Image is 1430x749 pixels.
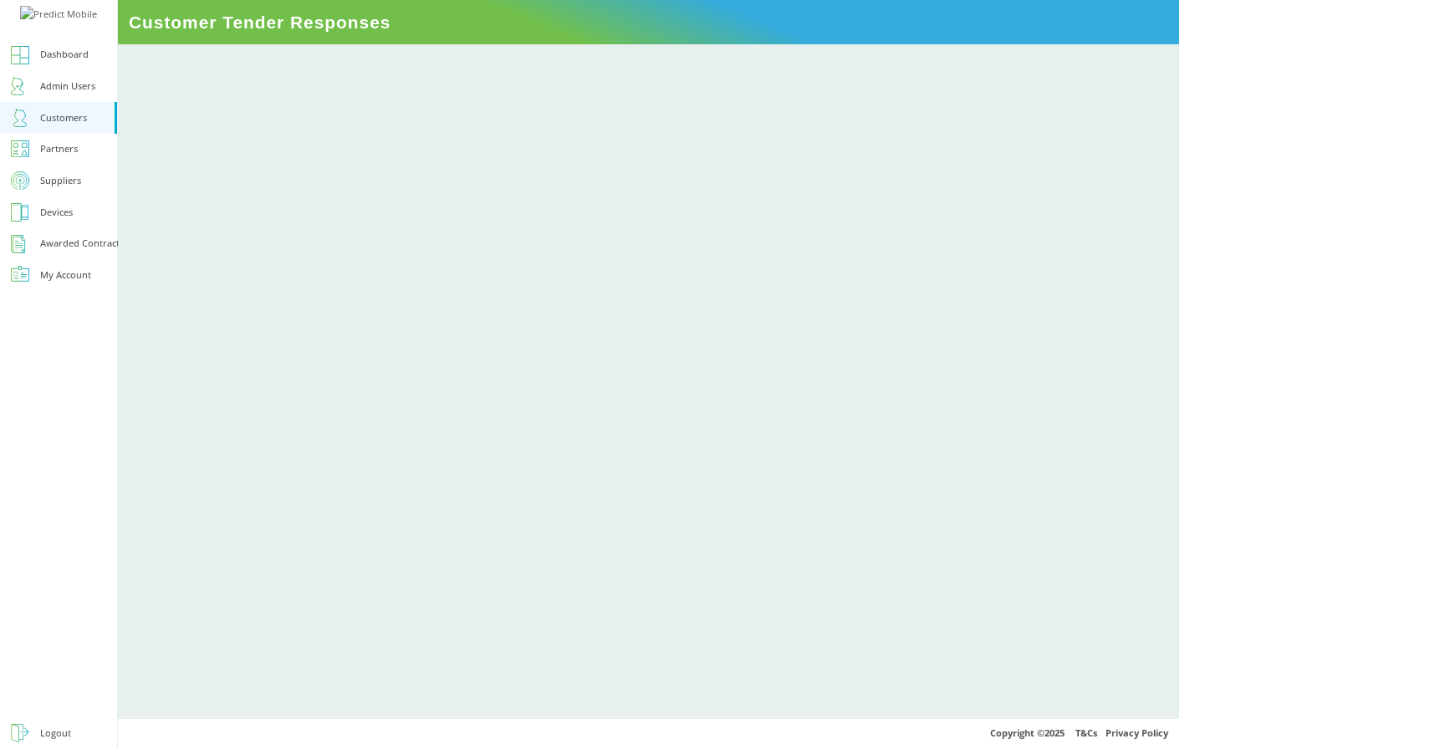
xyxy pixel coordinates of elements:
[40,172,81,190] div: Suppliers
[118,718,1179,749] div: Copyright © 2025
[40,78,95,95] div: Admin Users
[20,6,97,23] img: Predict Mobile
[40,204,73,222] div: Devices
[1075,726,1097,739] a: T&Cs
[40,235,124,252] div: Awarded Contracts
[40,110,87,127] div: Customers
[40,46,89,64] div: Dashboard
[40,267,91,284] div: My Account
[40,140,78,158] div: Partners
[1106,726,1168,739] a: Privacy Policy
[40,725,71,742] div: Logout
